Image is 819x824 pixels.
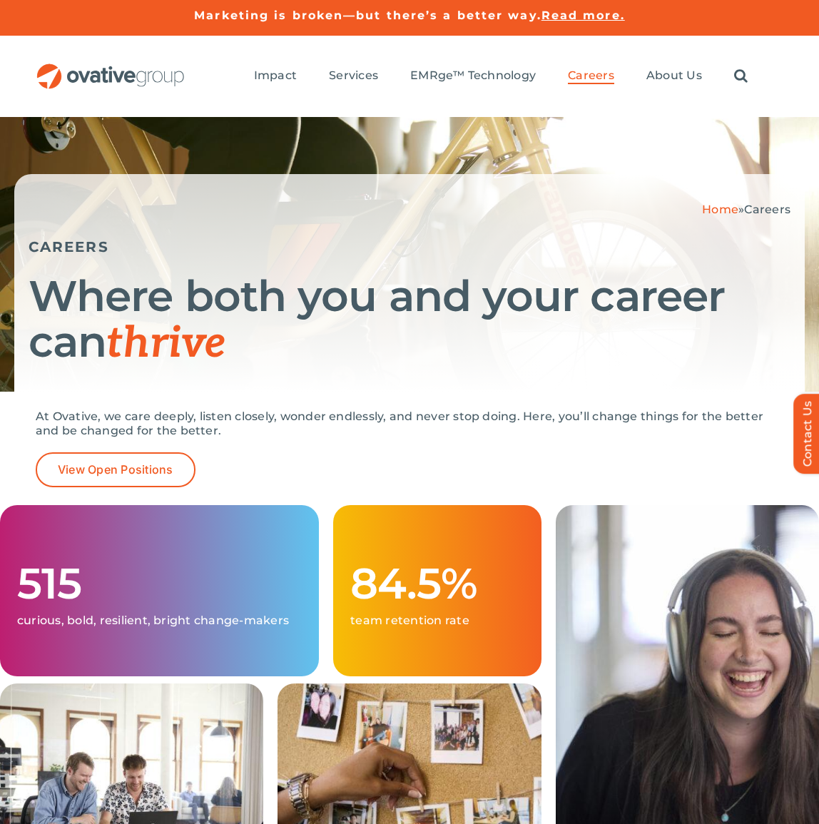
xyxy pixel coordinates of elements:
[541,9,625,22] a: Read more.
[194,9,541,22] a: Marketing is broken—but there’s a better way.
[410,68,536,83] span: EMRge™ Technology
[350,561,524,606] h1: 84.5%
[106,318,225,370] span: thrive
[350,614,524,628] p: team retention rate
[702,203,738,216] a: Home
[254,68,297,83] span: Impact
[254,68,297,84] a: Impact
[568,68,614,84] a: Careers
[58,463,173,477] span: View Open Positions
[29,273,790,367] h1: Where both you and your career can
[36,452,195,487] a: View Open Positions
[568,68,614,83] span: Careers
[702,203,790,216] span: »
[29,238,790,255] h5: CAREERS
[17,614,302,628] p: curious, bold, resilient, bright change-makers
[734,68,748,84] a: Search
[17,561,302,606] h1: 515
[744,203,790,216] span: Careers
[254,54,748,99] nav: Menu
[329,68,378,83] span: Services
[36,62,185,76] a: OG_Full_horizontal_RGB
[646,68,702,83] span: About Us
[410,68,536,84] a: EMRge™ Technology
[329,68,378,84] a: Services
[646,68,702,84] a: About Us
[36,410,783,438] p: At Ovative, we care deeply, listen closely, wonder endlessly, and never stop doing. Here, you’ll ...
